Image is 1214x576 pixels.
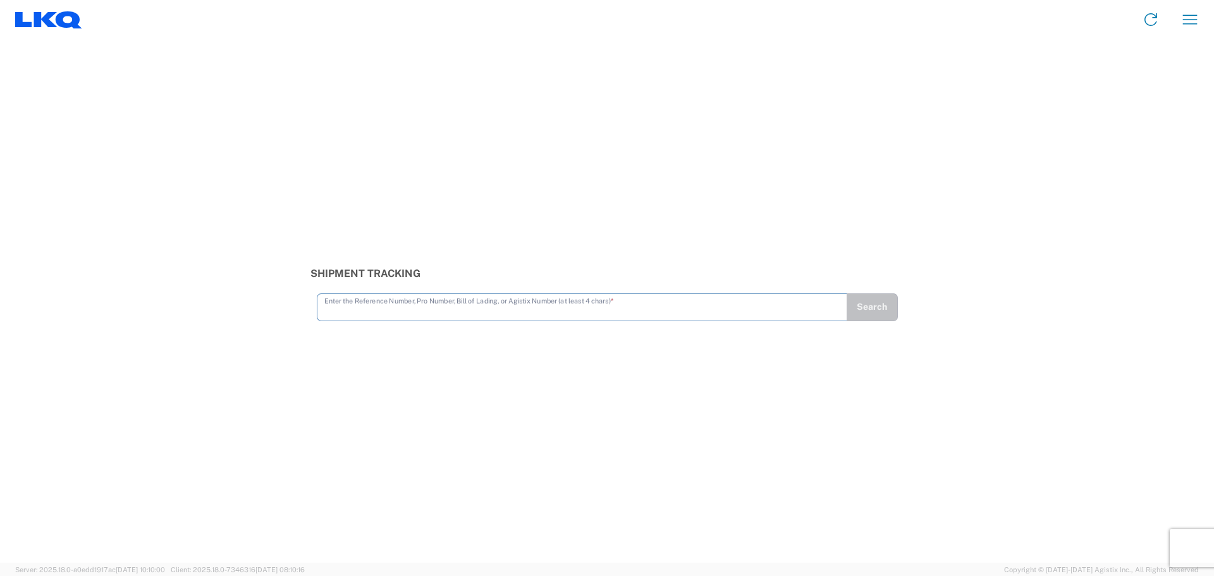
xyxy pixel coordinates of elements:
span: [DATE] 08:10:16 [255,566,305,573]
span: [DATE] 10:10:00 [116,566,165,573]
span: Copyright © [DATE]-[DATE] Agistix Inc., All Rights Reserved [1004,564,1199,575]
h3: Shipment Tracking [310,267,904,279]
span: Client: 2025.18.0-7346316 [171,566,305,573]
span: Server: 2025.18.0-a0edd1917ac [15,566,165,573]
